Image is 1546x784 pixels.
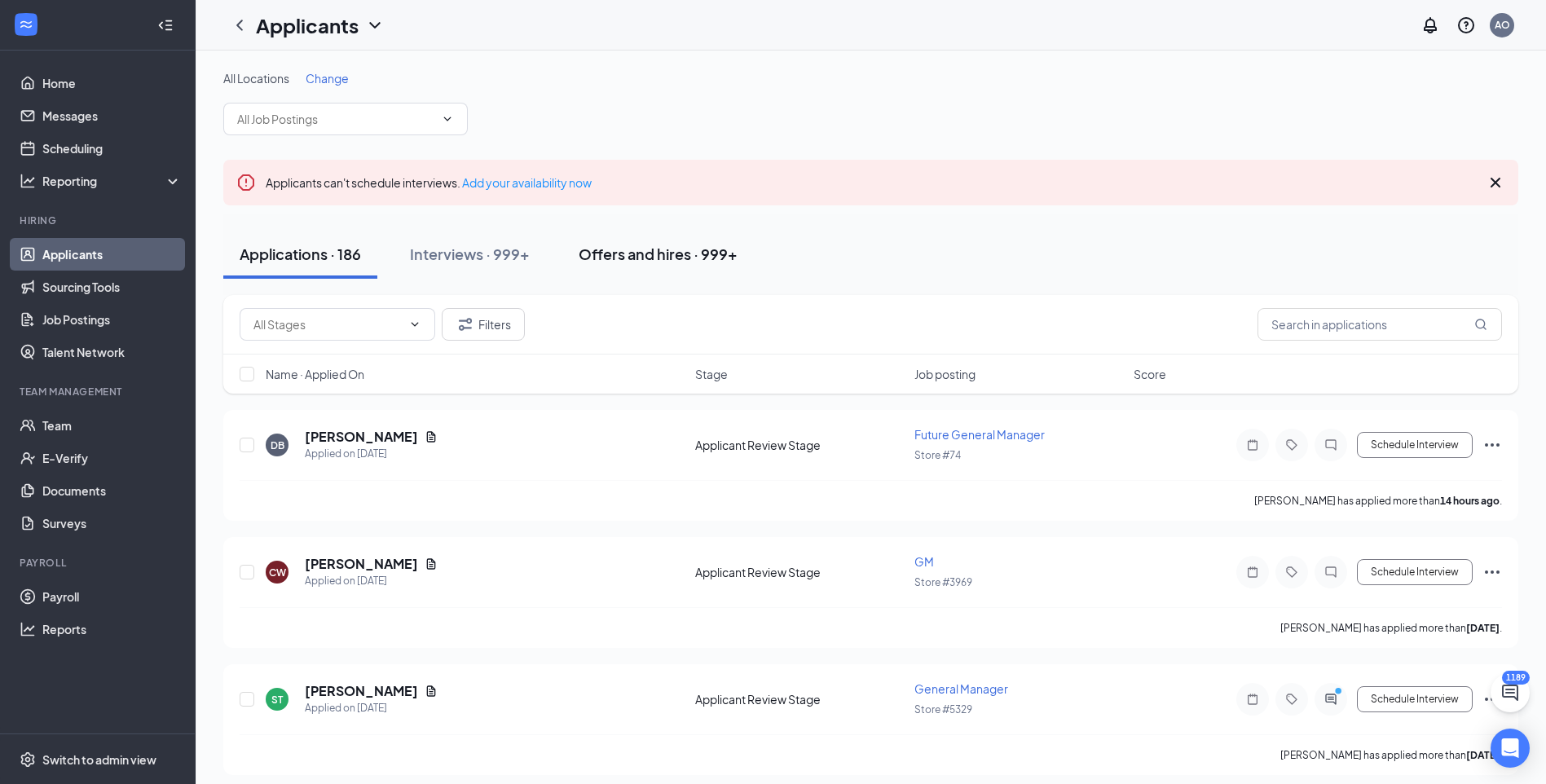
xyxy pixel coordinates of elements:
[271,438,284,452] div: DB
[42,132,182,165] a: Scheduling
[42,173,183,189] div: Reporting
[305,446,438,462] div: Applied on [DATE]
[1282,693,1302,706] svg: Tag
[306,71,349,86] span: Change
[305,573,438,589] div: Applied on [DATE]
[1258,308,1502,341] input: Search in applications
[1456,15,1476,35] svg: QuestionInfo
[230,15,249,35] svg: ChevronLeft
[42,442,182,474] a: E-Verify
[425,430,438,443] svg: Document
[1280,748,1502,762] p: [PERSON_NAME] has applied more than .
[441,112,454,126] svg: ChevronDown
[1500,683,1520,703] svg: ChatActive
[1282,566,1302,579] svg: Tag
[20,751,36,768] svg: Settings
[442,308,525,341] button: Filter Filters
[695,437,905,453] div: Applicant Review Stage
[20,214,178,227] div: Hiring
[410,244,530,264] div: Interviews · 999+
[18,16,34,33] svg: WorkstreamLogo
[20,173,36,189] svg: Analysis
[914,681,1008,696] span: General Manager
[1357,686,1473,712] button: Schedule Interview
[42,303,182,336] a: Job Postings
[42,238,182,271] a: Applicants
[271,693,283,707] div: ST
[305,700,438,716] div: Applied on [DATE]
[1486,173,1505,192] svg: Cross
[695,366,728,382] span: Stage
[462,175,592,190] a: Add your availability now
[408,318,421,331] svg: ChevronDown
[42,751,156,768] div: Switch to admin view
[240,244,361,264] div: Applications · 186
[695,691,905,707] div: Applicant Review Stage
[1491,673,1530,712] button: ChatActive
[1482,689,1502,709] svg: Ellipses
[1420,15,1440,35] svg: Notifications
[425,685,438,698] svg: Document
[42,99,182,132] a: Messages
[1243,693,1262,706] svg: Note
[914,576,972,588] span: Store #3969
[305,555,418,573] h5: [PERSON_NAME]
[914,449,961,461] span: Store #74
[1321,438,1341,451] svg: ChatInactive
[42,507,182,540] a: Surveys
[269,566,286,579] div: CW
[42,271,182,303] a: Sourcing Tools
[1482,435,1502,455] svg: Ellipses
[256,11,359,39] h1: Applicants
[1134,366,1166,382] span: Score
[20,556,178,570] div: Payroll
[237,110,434,128] input: All Job Postings
[1331,686,1350,699] svg: PrimaryDot
[1282,438,1302,451] svg: Tag
[1482,562,1502,582] svg: Ellipses
[42,67,182,99] a: Home
[1466,749,1500,761] b: [DATE]
[1254,494,1502,508] p: [PERSON_NAME] has applied more than .
[1243,438,1262,451] svg: Note
[1502,671,1530,685] div: 1189
[1495,18,1510,32] div: AO
[695,564,905,580] div: Applicant Review Stage
[236,173,256,192] svg: Error
[42,409,182,442] a: Team
[914,427,1045,442] span: Future General Manager
[1321,566,1341,579] svg: ChatInactive
[253,315,402,333] input: All Stages
[42,474,182,507] a: Documents
[365,15,385,35] svg: ChevronDown
[223,71,289,86] span: All Locations
[1357,432,1473,458] button: Schedule Interview
[1321,693,1341,706] svg: ActiveChat
[579,244,738,264] div: Offers and hires · 999+
[1243,566,1262,579] svg: Note
[42,580,182,613] a: Payroll
[42,336,182,368] a: Talent Network
[1491,729,1530,768] div: Open Intercom Messenger
[456,315,475,334] svg: Filter
[1280,621,1502,635] p: [PERSON_NAME] has applied more than .
[266,366,364,382] span: Name · Applied On
[1440,495,1500,507] b: 14 hours ago
[914,554,934,569] span: GM
[1357,559,1473,585] button: Schedule Interview
[1466,622,1500,634] b: [DATE]
[20,385,178,399] div: Team Management
[305,428,418,446] h5: [PERSON_NAME]
[914,703,972,716] span: Store #5329
[42,613,182,645] a: Reports
[305,682,418,700] h5: [PERSON_NAME]
[914,366,976,382] span: Job posting
[425,557,438,570] svg: Document
[1474,318,1487,331] svg: MagnifyingGlass
[266,175,592,190] span: Applicants can't schedule interviews.
[157,17,174,33] svg: Collapse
